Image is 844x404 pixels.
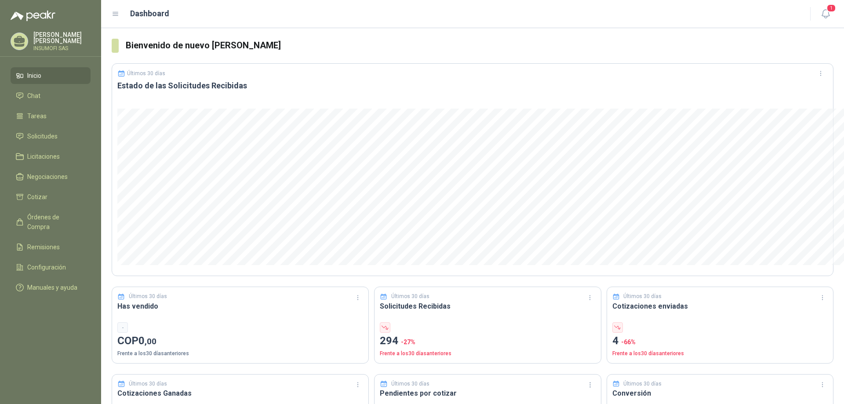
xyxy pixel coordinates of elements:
span: 1 [826,4,836,12]
p: Últimos 30 días [129,380,167,388]
p: Últimos 30 días [391,292,429,301]
span: -66 % [621,338,636,346]
p: Últimos 30 días [127,70,165,76]
h1: Dashboard [130,7,169,20]
p: INSUMOFI SAS [33,46,91,51]
h3: Cotizaciones enviadas [612,301,828,312]
h3: Pendientes por cotizar [380,388,596,399]
a: Inicio [11,67,91,84]
span: ,00 [145,336,156,346]
span: Inicio [27,71,41,80]
a: Chat [11,87,91,104]
h3: Has vendido [117,301,363,312]
span: -27 % [401,338,415,346]
p: Frente a los 30 días anteriores [117,349,363,358]
p: Últimos 30 días [391,380,429,388]
p: 294 [380,333,596,349]
a: Solicitudes [11,128,91,145]
h3: Cotizaciones Ganadas [117,388,363,399]
a: Órdenes de Compra [11,209,91,235]
h3: Bienvenido de nuevo [PERSON_NAME] [126,39,833,52]
a: Configuración [11,259,91,276]
p: Últimos 30 días [623,380,662,388]
span: Solicitudes [27,131,58,141]
span: Licitaciones [27,152,60,161]
div: - [117,322,128,333]
span: Configuración [27,262,66,272]
a: Tareas [11,108,91,124]
img: Logo peakr [11,11,55,21]
span: Chat [27,91,40,101]
h3: Solicitudes Recibidas [380,301,596,312]
span: Manuales y ayuda [27,283,77,292]
a: Licitaciones [11,148,91,165]
span: Tareas [27,111,47,121]
a: Negociaciones [11,168,91,185]
p: Últimos 30 días [623,292,662,301]
a: Manuales y ayuda [11,279,91,296]
a: Remisiones [11,239,91,255]
a: Cotizar [11,189,91,205]
h3: Conversión [612,388,828,399]
p: [PERSON_NAME] [PERSON_NAME] [33,32,91,44]
span: Negociaciones [27,172,68,182]
p: Frente a los 30 días anteriores [380,349,596,358]
h3: Estado de las Solicitudes Recibidas [117,80,828,91]
p: Últimos 30 días [129,292,167,301]
span: Remisiones [27,242,60,252]
p: Frente a los 30 días anteriores [612,349,828,358]
button: 1 [818,6,833,22]
span: 0 [138,335,156,347]
p: 4 [612,333,828,349]
p: COP [117,333,363,349]
span: Cotizar [27,192,47,202]
span: Órdenes de Compra [27,212,82,232]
